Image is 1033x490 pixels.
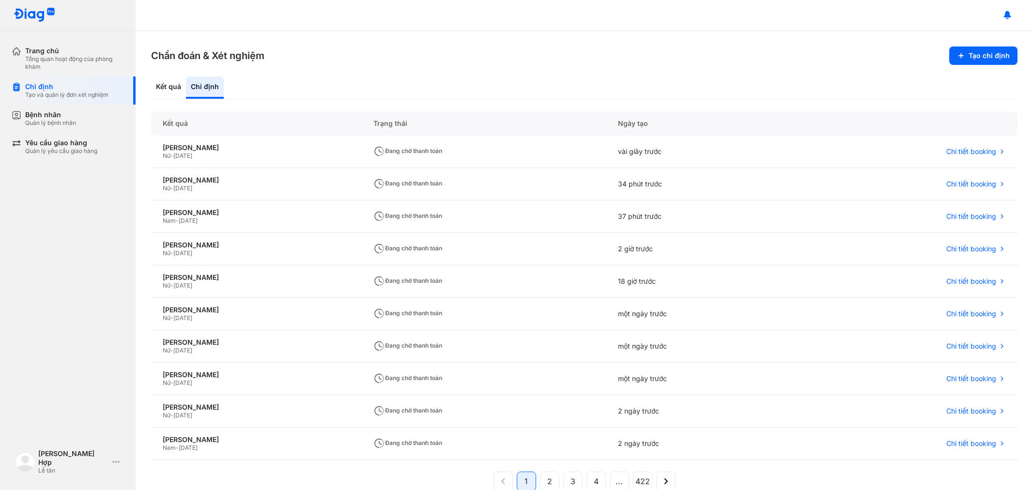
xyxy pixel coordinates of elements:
div: 2 giờ trước [606,233,798,265]
div: [PERSON_NAME] [163,435,350,444]
span: Nữ [163,379,170,386]
div: 2 ngày trước [606,428,798,460]
span: Chi tiết booking [946,407,996,415]
div: Kết quả [151,77,186,99]
span: - [170,282,173,289]
span: [DATE] [179,444,198,451]
span: Đang chờ thanh toán [373,309,442,317]
div: Trạng thái [362,111,606,136]
div: Quản lý bệnh nhân [25,119,76,127]
span: Nữ [163,249,170,257]
span: Chi tiết booking [946,374,996,383]
span: - [170,314,173,322]
span: [DATE] [173,379,192,386]
span: Nữ [163,347,170,354]
span: - [170,184,173,192]
span: Chi tiết booking [946,212,996,221]
div: Tổng quan hoạt động của phòng khám [25,55,124,71]
span: 2 [547,475,552,487]
div: [PERSON_NAME] [163,208,350,217]
span: Đang chờ thanh toán [373,180,442,187]
span: [DATE] [173,347,192,354]
span: Nam [163,444,176,451]
div: 2 ngày trước [606,395,798,428]
div: 18 giờ trước [606,265,798,298]
span: Đang chờ thanh toán [373,407,442,414]
span: 4 [594,475,599,487]
span: [DATE] [173,249,192,257]
span: - [170,412,173,419]
span: [DATE] [173,412,192,419]
span: Đang chờ thanh toán [373,342,442,349]
div: một ngày trước [606,363,798,395]
span: 1 [524,475,528,487]
span: ... [616,475,623,487]
div: [PERSON_NAME] [163,241,350,249]
span: Nữ [163,184,170,192]
div: [PERSON_NAME] [163,338,350,347]
span: Chi tiết booking [946,277,996,286]
span: Đang chờ thanh toán [373,212,442,219]
span: Chi tiết booking [946,147,996,156]
span: Đang chờ thanh toán [373,374,442,382]
span: [DATE] [173,314,192,322]
div: Bệnh nhân [25,110,76,119]
div: [PERSON_NAME] [163,273,350,282]
span: - [176,444,179,451]
span: Chi tiết booking [946,439,996,448]
div: [PERSON_NAME] [163,306,350,314]
span: Chi tiết booking [946,180,996,188]
span: - [170,379,173,386]
span: Đang chờ thanh toán [373,245,442,252]
div: [PERSON_NAME] [163,403,350,412]
span: Đang chờ thanh toán [373,439,442,446]
span: Nữ [163,282,170,289]
button: Tạo chỉ định [949,46,1018,65]
div: Trang chủ [25,46,124,55]
span: - [170,249,173,257]
span: Đang chờ thanh toán [373,277,442,284]
div: vài giây trước [606,136,798,168]
span: 422 [635,475,650,487]
span: [DATE] [179,217,198,224]
div: Chỉ định [25,82,108,91]
span: [DATE] [173,152,192,159]
div: một ngày trước [606,330,798,363]
span: [DATE] [173,184,192,192]
div: [PERSON_NAME] [163,370,350,379]
div: [PERSON_NAME] [163,176,350,184]
span: - [176,217,179,224]
span: Chi tiết booking [946,309,996,318]
div: Chỉ định [186,77,224,99]
div: 34 phút trước [606,168,798,200]
span: Chi tiết booking [946,245,996,253]
span: - [170,152,173,159]
h3: Chẩn đoán & Xét nghiệm [151,49,264,62]
span: Nam [163,217,176,224]
div: Yêu cầu giao hàng [25,138,97,147]
span: Nữ [163,314,170,322]
div: Lễ tân [38,467,108,475]
span: [DATE] [173,282,192,289]
div: Quản lý yêu cầu giao hàng [25,147,97,155]
span: 3 [570,475,575,487]
span: Đang chờ thanh toán [373,147,442,154]
span: Nữ [163,412,170,419]
div: Kết quả [151,111,362,136]
span: Nữ [163,152,170,159]
div: [PERSON_NAME] Hợp [38,449,108,467]
img: logo [14,8,55,23]
div: một ngày trước [606,298,798,330]
div: [PERSON_NAME] [163,143,350,152]
img: logo [15,452,35,472]
span: - [170,347,173,354]
div: Tạo và quản lý đơn xét nghiệm [25,91,108,99]
div: 37 phút trước [606,200,798,233]
div: Ngày tạo [606,111,798,136]
span: Chi tiết booking [946,342,996,351]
